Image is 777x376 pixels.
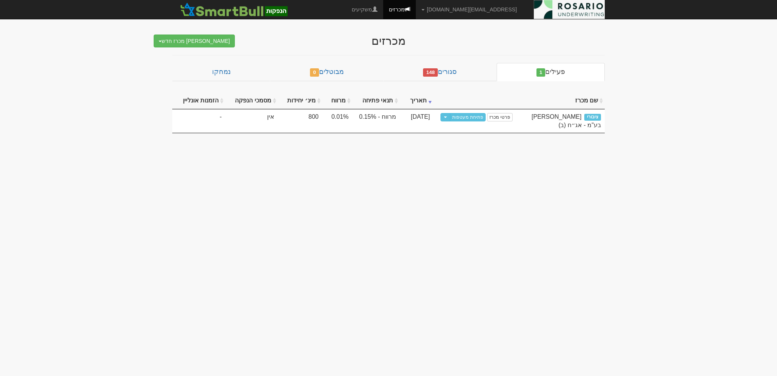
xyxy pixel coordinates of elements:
[220,113,222,121] span: -
[267,113,274,120] span: אין
[352,109,400,133] td: מרווח - 0.15%
[322,109,352,133] td: 0.01%
[172,63,270,81] a: נמחקו
[178,2,289,17] img: SmartBull Logo
[516,93,605,109] th: שם מכרז : activate to sort column ascending
[352,93,400,109] th: תנאי פתיחה : activate to sort column ascending
[278,93,322,109] th: מינ׳ יחידות : activate to sort column ascending
[487,113,512,121] a: פרטי מכרז
[532,113,601,129] span: דניאל פקדונות בע"מ - אג״ח (ב)
[423,68,438,77] span: 148
[450,113,485,121] a: פתיחת מעטפות
[400,109,434,133] td: [DATE]
[497,63,605,81] a: פעילים
[400,93,434,109] th: תאריך : activate to sort column ascending
[172,93,225,109] th: הזמנות אונליין : activate to sort column ascending
[225,93,278,109] th: מסמכי הנפקה : activate to sort column ascending
[384,63,497,81] a: סגורים
[270,63,383,81] a: מבוטלים
[536,68,546,77] span: 1
[241,35,536,47] div: מכרזים
[310,68,319,77] span: 0
[584,114,601,121] span: ציבורי
[278,109,322,133] td: 800
[154,35,235,47] button: [PERSON_NAME] מכרז חדש
[322,93,352,109] th: מרווח : activate to sort column ascending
